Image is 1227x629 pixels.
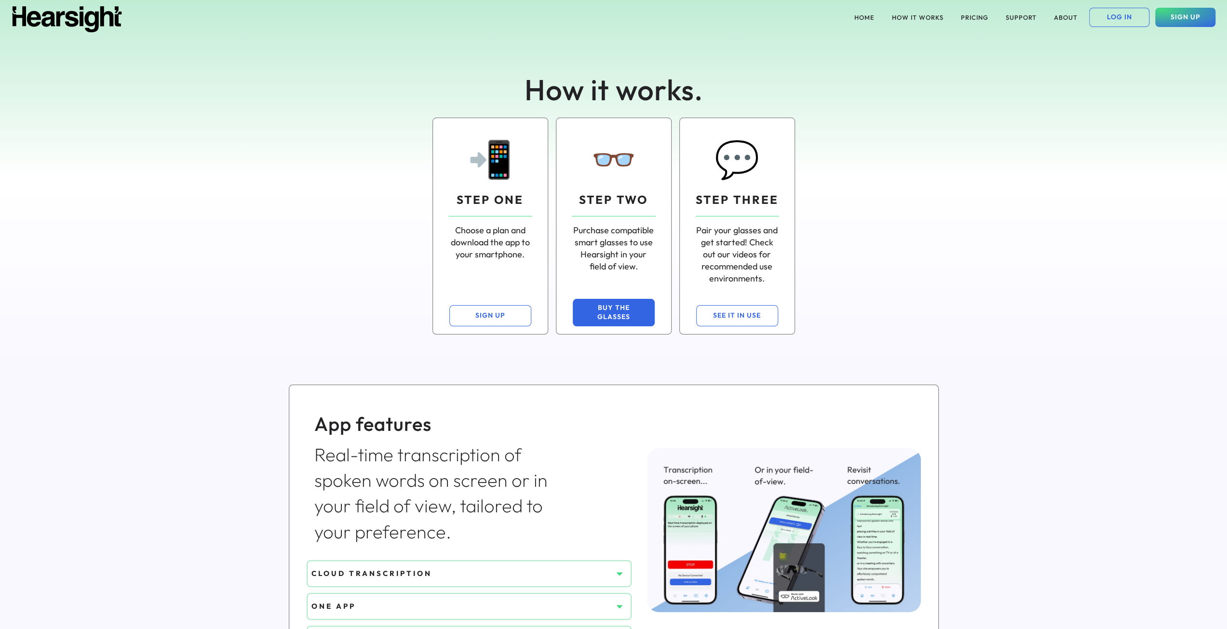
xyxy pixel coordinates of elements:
[696,305,778,326] button: SEE IT IN USE
[448,224,532,261] div: Choose a plan and download the app to your smartphone.
[572,224,656,273] div: Purchase compatible smart glasses to use Hearsight in your field of view.
[849,8,880,27] button: HOME
[457,192,524,208] div: STEP ONE
[12,6,122,32] img: Hearsight logo
[469,69,758,110] div: How it works.
[311,568,612,578] div: CLOUD TRANSCRIPTION
[468,134,513,184] div: 📲
[1048,8,1083,27] button: ABOUT
[647,448,921,612] img: Hearsight app preview screens
[449,305,531,326] button: SIGN UP
[886,8,949,27] button: HOW IT WORKS
[579,192,648,208] div: STEP TWO
[573,299,655,326] button: BUY THE GLASSES
[955,8,994,27] button: PRICING
[1089,8,1149,27] button: LOG IN
[311,601,612,611] div: ONE APP
[314,442,569,545] div: Real-time transcription of spoken words on screen or in your field of view, tailored to your pref...
[1000,8,1042,27] button: SUPPORT
[1155,8,1215,27] button: SIGN UP
[695,224,779,285] div: Pair your glasses and get started! Check out our videos for recommended use environments.
[715,134,760,184] div: 💬
[591,134,636,184] div: 👓
[696,192,779,208] div: STEP THREE
[314,410,569,437] div: App features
